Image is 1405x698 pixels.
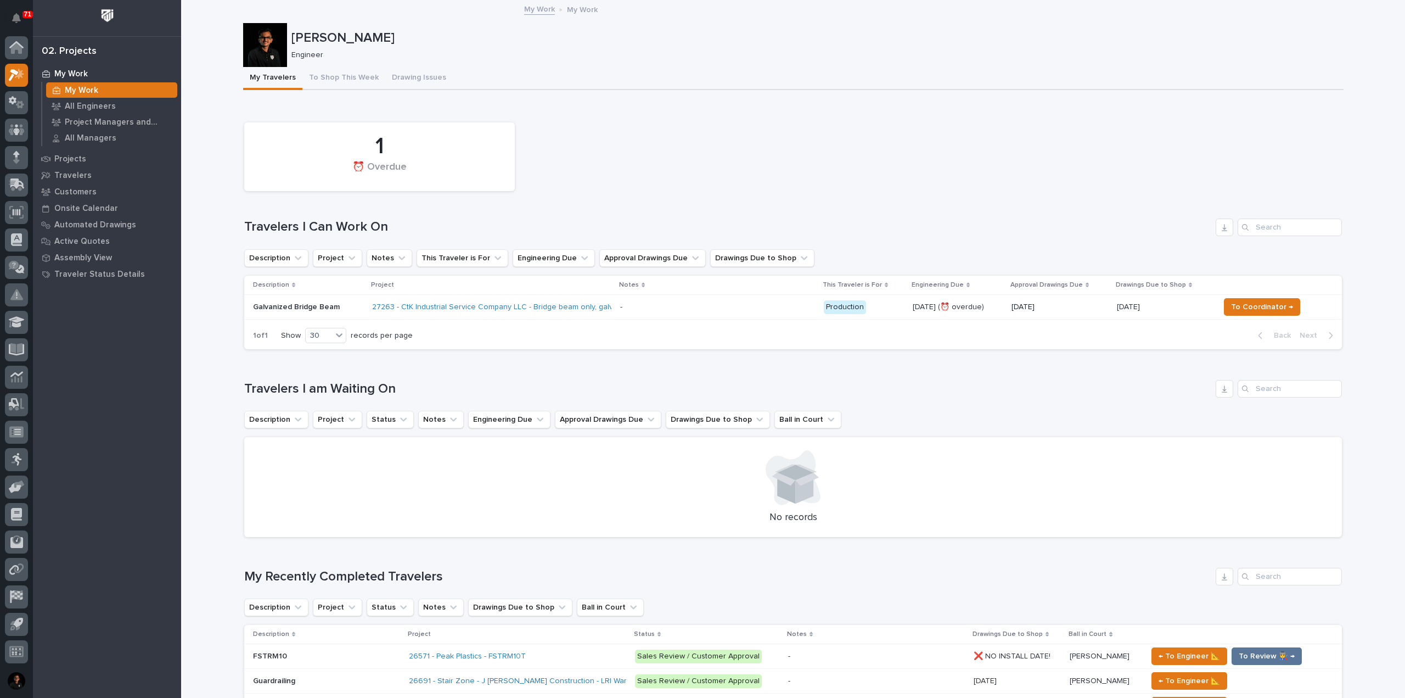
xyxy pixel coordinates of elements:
[33,216,181,233] a: Automated Drawings
[371,279,394,291] p: Project
[54,220,136,230] p: Automated Drawings
[1231,300,1293,314] span: To Coordinator →
[1069,628,1106,640] p: Ball in Court
[54,204,118,214] p: Onsite Calendar
[1232,647,1302,665] button: To Review 👨‍🏭 →
[1295,331,1342,340] button: Next
[42,46,97,58] div: 02. Projects
[666,411,770,428] button: Drawings Due to Shop
[313,599,362,616] button: Project
[253,303,363,312] p: Galvanized Bridge Beam
[244,219,1211,235] h1: Travelers I Can Work On
[1239,650,1295,663] span: To Review 👨‍🏭 →
[418,411,464,428] button: Notes
[635,674,762,688] div: Sales Review / Customer Approval
[42,114,181,130] a: Project Managers and Engineers
[788,677,790,686] div: -
[1238,380,1342,398] input: Search
[1249,331,1295,340] button: Back
[33,167,181,183] a: Travelers
[65,102,116,111] p: All Engineers
[367,411,414,428] button: Status
[54,154,86,164] p: Projects
[710,249,814,267] button: Drawings Due to Shop
[823,279,882,291] p: This Traveler is For
[5,669,28,693] button: users-avatar
[54,69,88,79] p: My Work
[244,381,1211,397] h1: Travelers I am Waiting On
[244,569,1211,585] h1: My Recently Completed Travelers
[351,331,413,340] p: records per page
[33,65,181,82] a: My Work
[1159,650,1220,663] span: ← To Engineer 📐
[468,411,550,428] button: Engineering Due
[418,599,464,616] button: Notes
[253,650,289,661] p: FSTRM10
[263,161,496,185] div: ⏰ Overdue
[417,249,508,267] button: This Traveler is For
[253,674,297,686] p: Guardrailing
[243,67,302,90] button: My Travelers
[291,51,1335,60] p: Engineer
[33,266,181,282] a: Traveler Status Details
[577,599,644,616] button: Ball in Court
[1117,300,1142,312] p: [DATE]
[244,322,277,349] p: 1 of 1
[1151,672,1227,690] button: ← To Engineer 📐
[372,303,637,312] a: 27263 - CtK Industrial Service Company LLC - Bridge beam only, galvanized
[1238,219,1342,236] input: Search
[42,130,181,146] a: All Managers
[913,303,1003,312] p: [DATE] (⏰ overdue)
[1224,298,1300,316] button: To Coordinator →
[65,118,173,127] p: Project Managers and Engineers
[1010,279,1083,291] p: Approval Drawings Due
[409,677,654,686] a: 26691 - Stair Zone - J [PERSON_NAME] Construction - LRI Warehouse
[33,150,181,167] a: Projects
[42,82,181,98] a: My Work
[253,628,289,640] p: Description
[306,330,332,342] div: 30
[787,628,807,640] p: Notes
[973,628,1043,640] p: Drawings Due to Shop
[367,599,414,616] button: Status
[513,249,595,267] button: Engineering Due
[313,411,362,428] button: Project
[244,249,308,267] button: Description
[244,411,308,428] button: Description
[788,652,790,661] div: -
[291,30,1339,46] p: [PERSON_NAME]
[244,295,1342,320] tr: Galvanized Bridge Beam27263 - CtK Industrial Service Company LLC - Bridge beam only, galvanized -...
[313,249,362,267] button: Project
[253,279,289,291] p: Description
[468,599,572,616] button: Drawings Due to Shop
[97,5,117,26] img: Workspace Logo
[263,133,496,160] div: 1
[635,650,762,663] div: Sales Review / Customer Approval
[408,628,431,640] p: Project
[33,200,181,216] a: Onsite Calendar
[244,644,1342,669] tr: FSTRM10FSTRM10 26571 - Peak Plastics - FSTRM10T Sales Review / Customer Approval- ❌ NO INSTALL DA...
[567,3,598,15] p: My Work
[1238,568,1342,585] input: Search
[634,628,655,640] p: Status
[1011,303,1108,312] p: [DATE]
[281,331,301,340] p: Show
[524,2,555,15] a: My Work
[619,279,639,291] p: Notes
[65,86,98,96] p: My Work
[1070,650,1132,661] p: [PERSON_NAME]
[244,599,308,616] button: Description
[5,7,28,30] button: Notifications
[620,303,622,312] div: -
[33,249,181,266] a: Assembly View
[42,98,181,114] a: All Engineers
[1159,674,1220,688] span: ← To Engineer 📐
[974,650,1053,661] p: ❌ NO INSTALL DATE!
[54,187,97,197] p: Customers
[54,237,110,247] p: Active Quotes
[974,674,999,686] p: [DATE]
[1300,331,1324,340] span: Next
